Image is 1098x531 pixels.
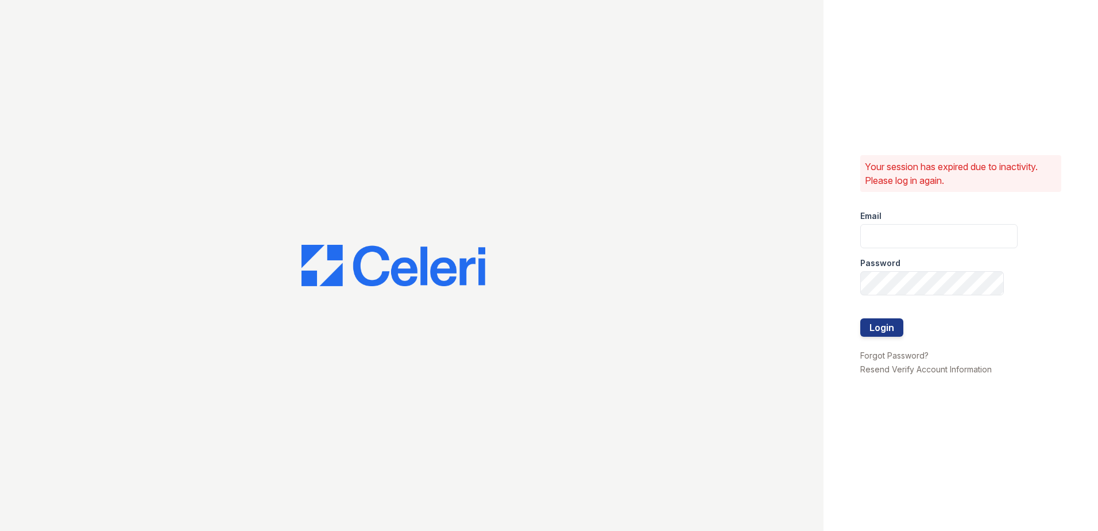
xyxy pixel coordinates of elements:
[860,318,903,337] button: Login
[860,364,992,374] a: Resend Verify Account Information
[865,160,1057,187] p: Your session has expired due to inactivity. Please log in again.
[860,210,882,222] label: Email
[860,257,900,269] label: Password
[301,245,485,286] img: CE_Logo_Blue-a8612792a0a2168367f1c8372b55b34899dd931a85d93a1a3d3e32e68fde9ad4.png
[860,351,929,360] a: Forgot Password?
